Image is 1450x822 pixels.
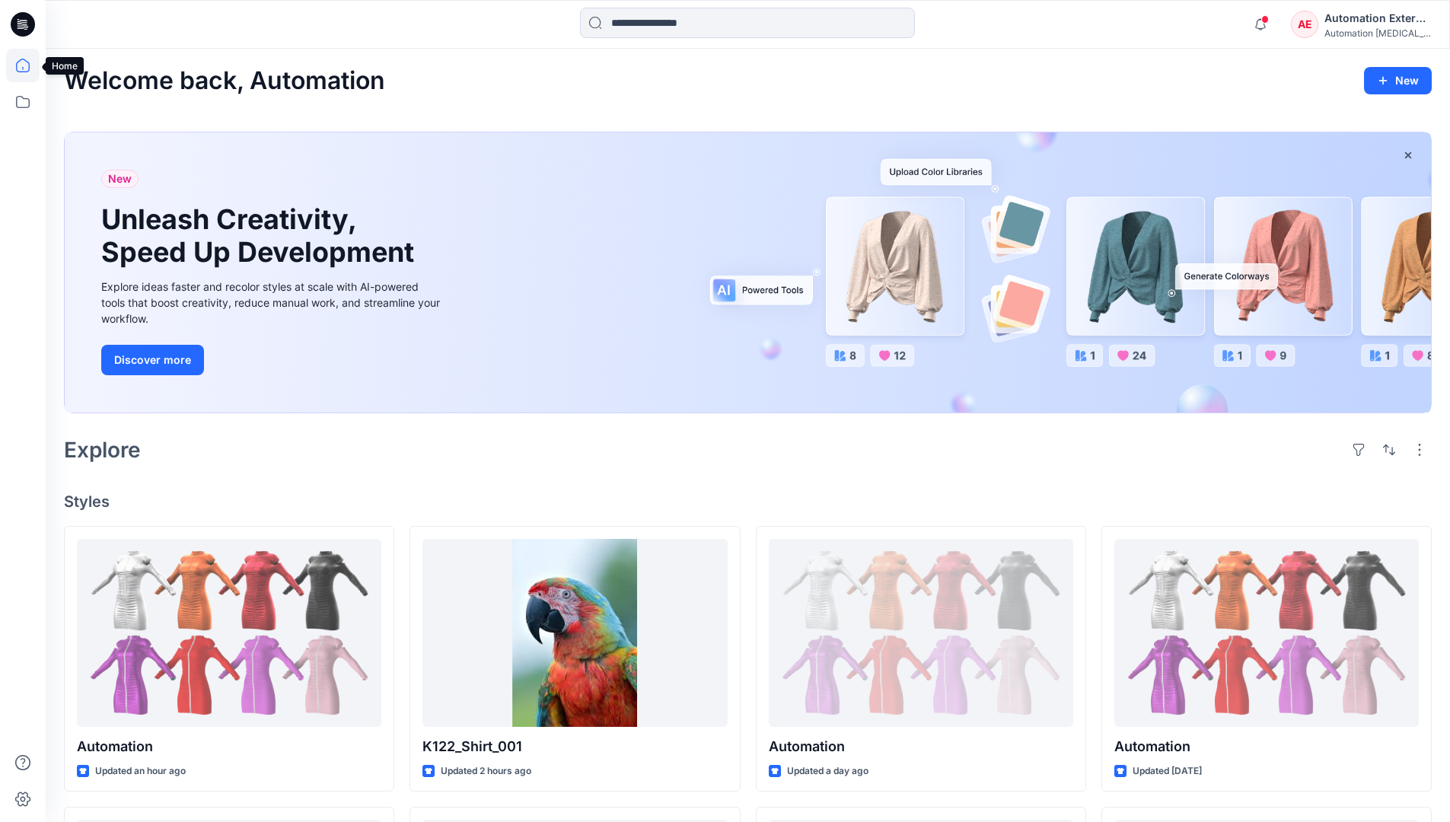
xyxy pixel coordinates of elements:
[77,736,381,757] p: Automation
[108,170,132,188] span: New
[769,736,1073,757] p: Automation
[1364,67,1432,94] button: New
[64,67,385,95] h2: Welcome back, Automation
[441,763,531,779] p: Updated 2 hours ago
[64,492,1432,511] h4: Styles
[1133,763,1202,779] p: Updated [DATE]
[77,539,381,727] a: Automation
[101,345,444,375] a: Discover more
[1114,736,1419,757] p: Automation
[101,345,204,375] button: Discover more
[787,763,868,779] p: Updated a day ago
[1114,539,1419,727] a: Automation
[64,438,141,462] h2: Explore
[1291,11,1318,38] div: AE
[769,539,1073,727] a: Automation
[1324,9,1431,27] div: Automation External
[1324,27,1431,39] div: Automation [MEDICAL_DATA]...
[422,539,727,727] a: K122_Shirt_001
[101,279,444,327] div: Explore ideas faster and recolor styles at scale with AI-powered tools that boost creativity, red...
[95,763,186,779] p: Updated an hour ago
[422,736,727,757] p: K122_Shirt_001
[101,203,421,269] h1: Unleash Creativity, Speed Up Development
